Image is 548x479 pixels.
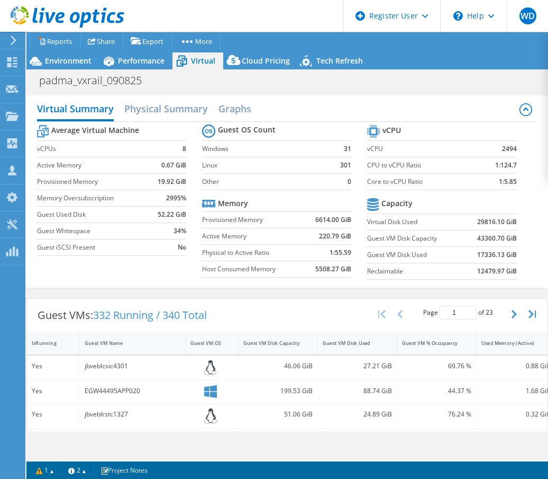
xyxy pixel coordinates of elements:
[123,33,172,49] a: Export
[32,409,75,420] div: Yes
[243,340,300,347] div: Guest VM Disk Capacity
[34,75,158,86] h1: padma_vxrail_090825
[323,360,392,372] div: 27.21 GiB
[323,409,392,420] div: 24.89 GiB
[161,160,186,171] b: 0.67 GiB
[85,385,180,397] div: EGW44495APP020
[202,144,332,154] label: Windows
[37,193,154,203] label: Memory Oversubscription
[499,176,517,187] b: 1:5.85
[486,308,493,317] span: 23
[402,340,459,347] div: Guest VM % Occupancy
[178,242,186,253] b: No
[37,226,154,236] label: Guest Whitespace
[243,385,313,397] div: 199.53 GiB
[158,209,186,220] b: 52.22 GiB
[243,360,313,372] div: 46.06 GiB
[477,217,517,227] b: 29816.10 GiB
[202,247,305,258] label: Physical to Active Ratio
[323,340,379,347] div: Guest VM Disk Used
[158,176,186,187] b: 19.92 GiB
[32,385,75,397] div: Yes
[477,233,517,244] b: 43360.70 GiB
[124,98,208,119] h2: Physical Summary
[173,226,186,236] b: 34%
[218,125,276,135] b: Guest OS Count
[37,176,154,187] label: Provisioned Memory
[37,98,114,121] h2: Virtual Summary
[191,56,215,66] span: Virtual
[402,385,471,397] div: 44.37 %
[423,306,493,320] span: Page of
[85,340,168,347] div: Guest VM Name
[477,266,517,277] b: 12479.97 GiB
[402,360,471,372] div: 69.76 %
[93,308,207,322] span: 332 Running / 340 Total
[453,11,463,21] svg: \n
[166,193,186,203] b: 2995%
[330,247,351,258] b: 1:55.59
[316,56,363,66] span: Tech Refresh
[319,231,351,242] b: 220.79 GiB
[85,409,180,420] div: jbveblrstc1327
[37,160,154,171] label: Active Memory
[367,233,465,244] label: Guest VM Disk Capacity
[477,250,517,260] b: 17336.13 GiB
[315,215,351,225] b: 6614.00 GiB
[182,144,186,154] b: 8
[367,217,465,227] label: Virtual Disk Used
[340,160,351,171] b: 301
[367,144,477,154] label: vCPU
[118,56,165,66] span: Performance
[367,250,465,260] label: Guest VM Disk Used
[85,360,180,372] div: jbveblcsic4301
[519,7,536,24] span: WD
[367,176,477,187] label: Core to vCPU Ratio
[37,144,154,154] label: vCPUs
[382,125,401,136] b: vCPU
[440,306,477,320] input: jump to page
[37,209,154,220] label: Guest Used Disk
[30,33,80,49] a: Reports
[481,340,538,347] div: Used Memory (Active)
[32,360,75,372] div: Yes
[344,144,351,154] b: 31
[315,264,351,274] b: 5508.27 GiB
[323,385,392,397] div: 88.74 GiB
[367,160,477,171] label: CPU to vCPU Ratio
[171,33,221,49] a: More
[37,242,154,253] label: Guest iSCSI Present
[202,160,332,171] label: Linux
[61,464,94,477] a: 2
[348,176,351,187] b: 0
[190,340,221,347] div: Guest VM OS
[93,464,155,477] a: Project Notes
[51,125,139,136] b: Average Virtual Machine
[495,160,517,171] b: 1:124.7
[242,56,290,66] span: Cloud Pricing
[502,144,517,154] b: 2494
[218,98,251,119] h2: Graphs
[202,215,305,225] label: Provisioned Memory
[202,176,332,187] label: Other
[243,409,313,420] div: 51.06 GiB
[381,198,413,209] b: Capacity
[367,266,465,277] label: Reclaimable
[27,299,217,332] div: Guest VMs:
[202,264,305,274] label: Host Consumed Memory
[218,198,248,209] b: Memory
[29,464,61,477] a: 1
[45,56,92,66] span: Environment
[80,33,123,49] a: Share
[202,231,305,242] label: Active Memory
[402,409,471,420] div: 76.24 %
[32,340,62,347] div: IsRunning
